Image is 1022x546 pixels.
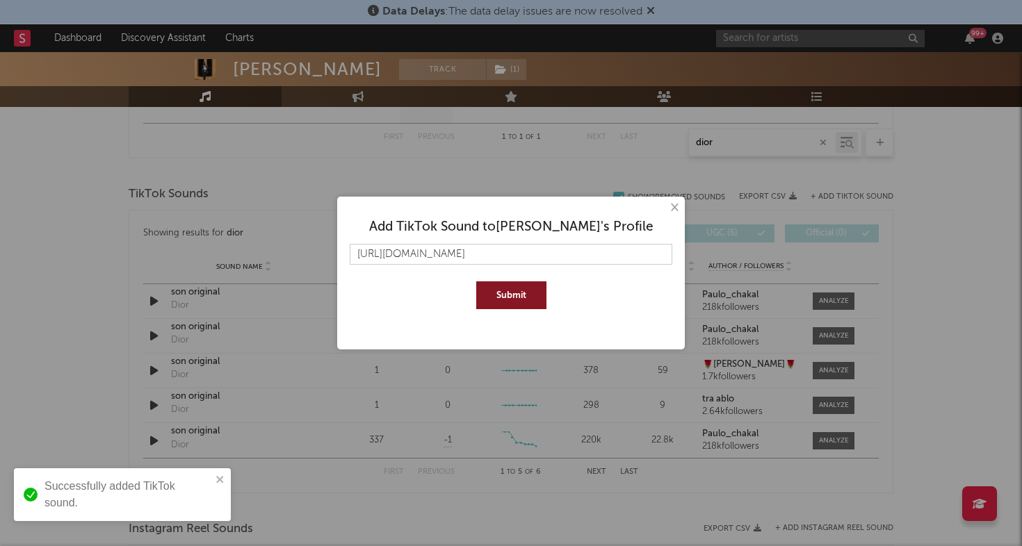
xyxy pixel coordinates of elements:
button: × [666,200,681,215]
button: Submit [476,281,546,309]
input: Paste TikTok Sound URL here... [350,244,672,265]
div: Add TikTok Sound to [PERSON_NAME] 's Profile [350,219,672,235]
div: Successfully added TikTok sound. [44,478,211,511]
button: close [216,474,225,487]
